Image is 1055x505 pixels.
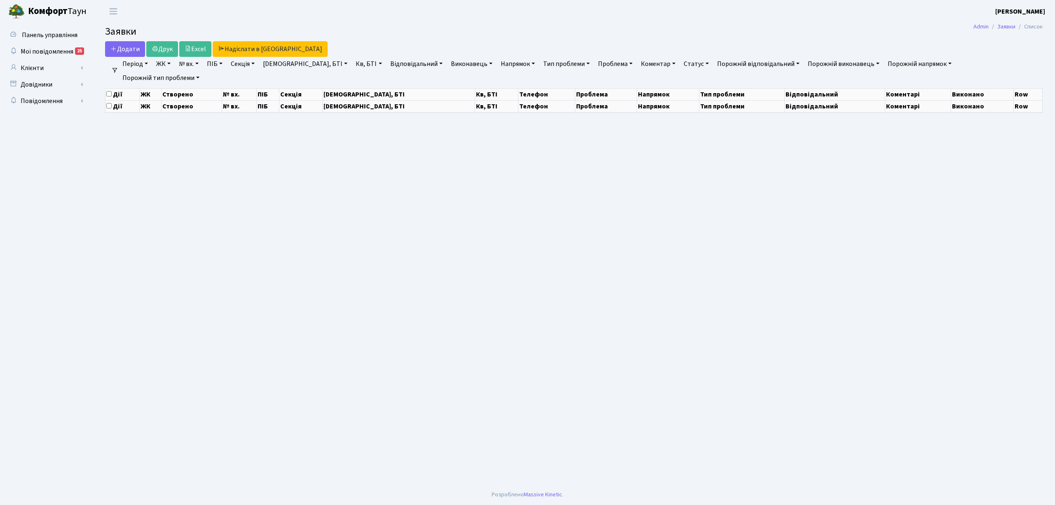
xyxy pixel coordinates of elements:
a: Кв, БТІ [352,57,385,71]
a: Надіслати в [GEOGRAPHIC_DATA] [213,41,328,57]
th: Проблема [575,100,637,112]
th: Відповідальний [785,88,885,100]
th: Row [1014,88,1043,100]
th: Напрямок [637,100,699,112]
th: Дії [105,100,140,112]
th: Проблема [575,88,637,100]
a: [PERSON_NAME] [995,7,1045,16]
th: Коментарі [885,100,951,112]
span: Панель управління [22,31,77,40]
th: Виконано [951,100,1013,112]
span: Додати [110,45,140,54]
th: Секція [279,100,323,112]
div: Розроблено . [492,490,563,499]
a: Період [119,57,151,71]
th: Відповідальний [785,100,885,112]
a: Відповідальний [387,57,446,71]
span: Мої повідомлення [21,47,73,56]
a: Клієнти [4,60,87,76]
th: Дії [105,88,140,100]
a: Панель управління [4,27,87,43]
a: Довідники [4,76,87,93]
th: Телефон [518,88,575,100]
a: Admin [973,22,989,31]
a: Друк [146,41,178,57]
th: Створено [161,88,222,100]
a: Порожній відповідальний [714,57,803,71]
a: Порожній тип проблеми [119,71,203,85]
th: Кв, БТІ [475,100,518,112]
a: Excel [179,41,211,57]
th: № вх. [222,100,256,112]
a: Секція [227,57,258,71]
th: Секція [279,88,323,100]
a: Порожній виконавець [804,57,883,71]
a: Порожній напрямок [884,57,955,71]
a: Виконавець [448,57,496,71]
a: Тип проблеми [540,57,593,71]
span: Таун [28,5,87,19]
a: № вх. [176,57,202,71]
li: Список [1015,22,1043,31]
b: Комфорт [28,5,68,18]
th: Створено [161,100,222,112]
th: ЖК [139,100,161,112]
th: Телефон [518,100,575,112]
a: Проблема [595,57,636,71]
th: № вх. [222,88,256,100]
th: [DEMOGRAPHIC_DATA], БТІ [322,88,475,100]
th: Коментарі [885,88,951,100]
a: ЖК [153,57,174,71]
a: Додати [105,41,145,57]
a: Мої повідомлення25 [4,43,87,60]
button: Переключити навігацію [103,5,124,18]
div: 25 [75,47,84,55]
nav: breadcrumb [961,18,1055,35]
a: [DEMOGRAPHIC_DATA], БТІ [260,57,351,71]
a: Заявки [997,22,1015,31]
a: ПІБ [204,57,226,71]
a: Статус [680,57,712,71]
th: Тип проблеми [699,88,784,100]
th: [DEMOGRAPHIC_DATA], БТІ [322,100,475,112]
th: Тип проблеми [699,100,784,112]
a: Massive Kinetic [524,490,562,499]
a: Напрямок [497,57,538,71]
th: Напрямок [637,88,699,100]
th: Row [1014,100,1043,112]
img: logo.png [8,3,25,20]
th: Кв, БТІ [475,88,518,100]
th: ПІБ [257,88,279,100]
a: Повідомлення [4,93,87,109]
th: ЖК [139,88,161,100]
th: Виконано [951,88,1013,100]
a: Коментар [638,57,679,71]
span: Заявки [105,24,136,39]
th: ПІБ [257,100,279,112]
